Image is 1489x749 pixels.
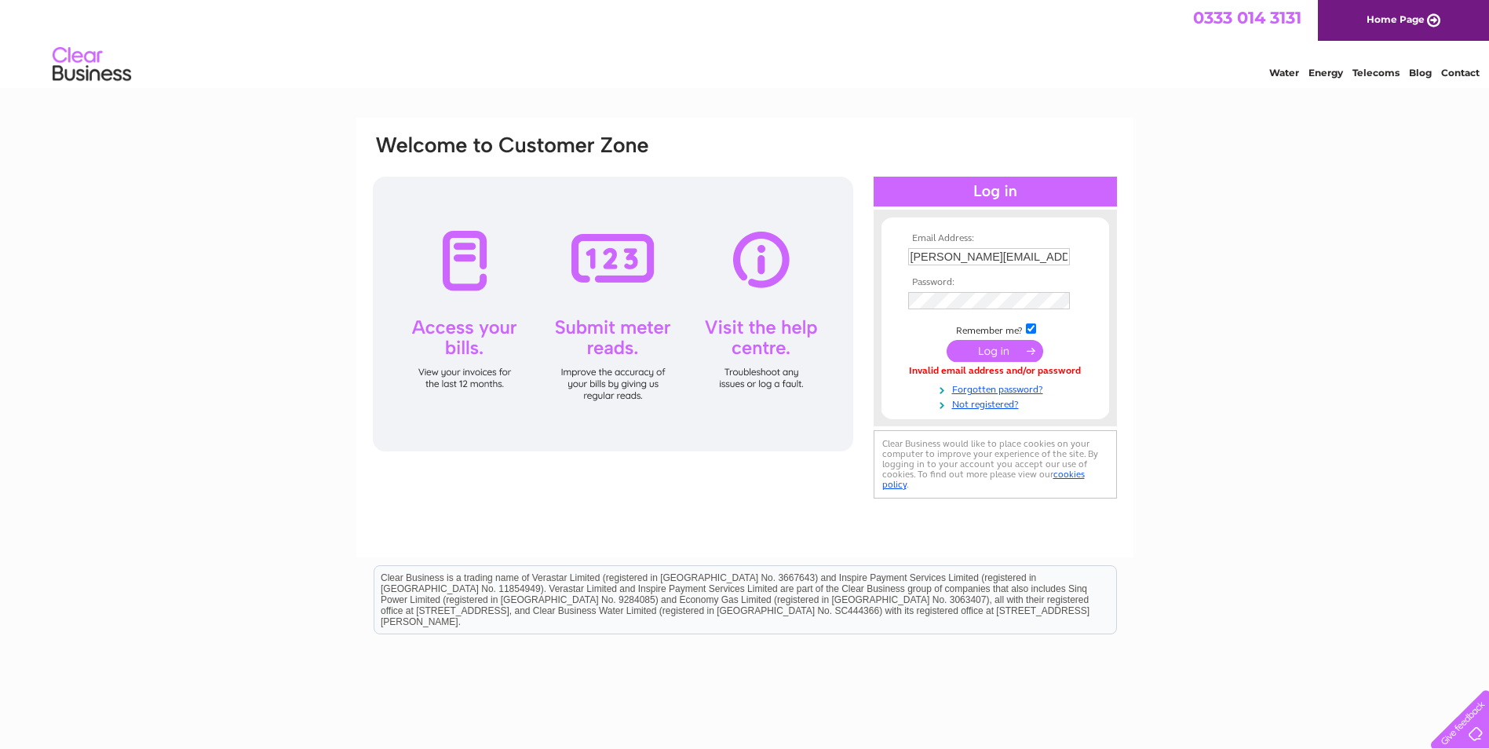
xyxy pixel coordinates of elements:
a: 0333 014 3131 [1193,8,1301,27]
a: Water [1269,67,1299,79]
a: Contact [1441,67,1480,79]
a: Blog [1409,67,1432,79]
a: Not registered? [908,396,1086,411]
input: Submit [947,340,1043,362]
a: Energy [1308,67,1343,79]
a: cookies policy [882,469,1085,490]
div: Invalid email address and/or password [908,366,1082,377]
div: Clear Business would like to place cookies on your computer to improve your experience of the sit... [874,430,1117,499]
a: Telecoms [1352,67,1400,79]
th: Email Address: [904,233,1086,244]
div: Clear Business is a trading name of Verastar Limited (registered in [GEOGRAPHIC_DATA] No. 3667643... [374,9,1116,76]
img: logo.png [52,41,132,89]
a: Forgotten password? [908,381,1086,396]
th: Password: [904,277,1086,288]
td: Remember me? [904,321,1086,337]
